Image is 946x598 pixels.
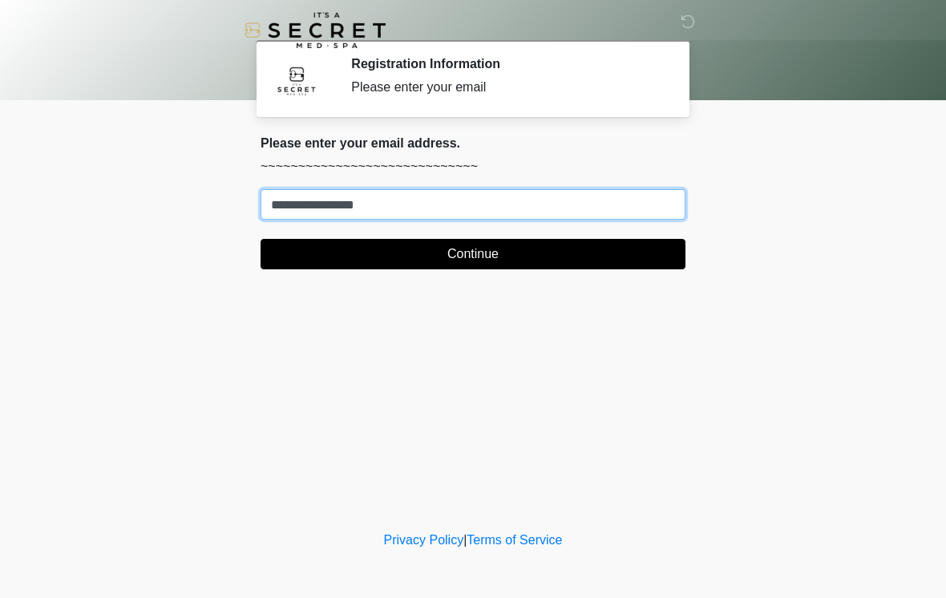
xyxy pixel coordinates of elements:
[351,56,661,71] h2: Registration Information
[384,533,464,547] a: Privacy Policy
[245,12,386,48] img: It's A Secret Med Spa Logo
[273,56,321,104] img: Agent Avatar
[351,78,661,97] div: Please enter your email
[261,157,685,176] p: ~~~~~~~~~~~~~~~~~~~~~~~~~~~~~
[463,533,467,547] a: |
[261,239,685,269] button: Continue
[261,135,685,151] h2: Please enter your email address.
[467,533,562,547] a: Terms of Service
